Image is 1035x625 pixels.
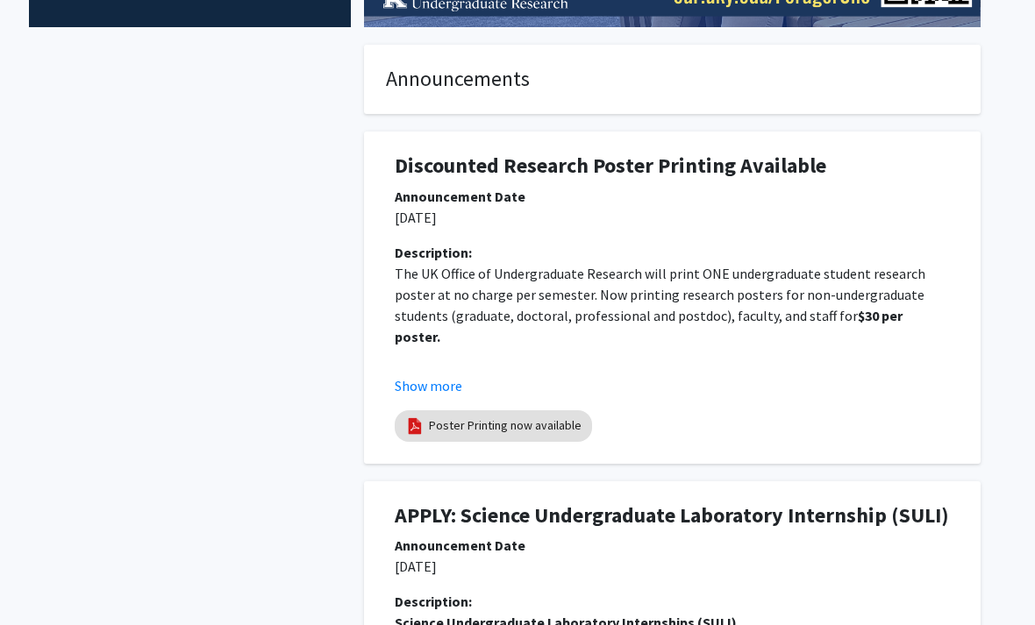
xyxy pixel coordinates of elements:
p: [DATE] [395,556,950,577]
a: Poster Printing now available [429,416,582,435]
div: Announcement Date [395,186,950,207]
iframe: Chat [13,546,75,612]
div: Description: [395,591,950,612]
div: Announcement Date [395,535,950,556]
button: Show more [395,375,462,396]
div: Description: [395,242,950,263]
p: [DATE] [395,207,950,228]
strong: $30 per poster. [395,307,905,345]
img: pdf_icon.png [405,416,425,436]
span: The UK Office of Undergraduate Research will print ONE undergraduate student research poster at n... [395,265,928,324]
h1: Discounted Research Poster Printing Available [395,153,950,179]
h4: Announcements [386,67,959,92]
h1: APPLY: Science Undergraduate Laboratory Internship (SULI) [395,503,950,529]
